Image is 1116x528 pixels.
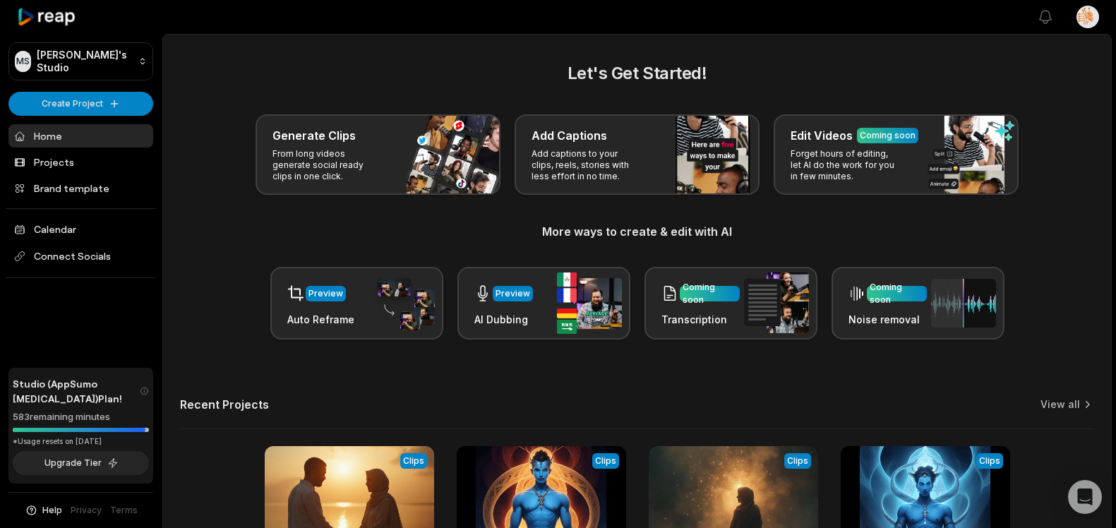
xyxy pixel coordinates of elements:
img: auto_reframe.png [370,276,435,331]
p: Forget hours of editing, let AI do the work for you in few minutes. [791,148,900,182]
p: [PERSON_NAME]'s Studio [37,49,133,74]
p: Add captions to your clips, reels, stories with less effort in no time. [532,148,641,182]
h3: AI Dubbing [474,312,533,327]
div: Coming soon [683,281,737,306]
div: Coming soon [860,129,916,142]
h2: Let's Get Started! [180,61,1094,86]
button: Help [25,504,62,517]
div: 583 remaining minutes [13,410,149,424]
a: Projects [8,150,153,174]
h3: Noise removal [848,312,927,327]
img: ai_dubbing.png [557,272,622,334]
a: Terms [110,504,138,517]
a: Calendar [8,217,153,241]
h3: Edit Videos [791,127,853,144]
div: Coming soon [870,281,924,306]
img: noise_removal.png [931,279,996,328]
h3: Add Captions [532,127,607,144]
div: *Usage resets on [DATE] [13,436,149,447]
a: Brand template [8,176,153,200]
p: From long videos generate social ready clips in one click. [272,148,382,182]
a: Privacy [71,504,102,517]
button: Create Project [8,92,153,116]
h3: More ways to create & edit with AI [180,223,1094,240]
h3: Auto Reframe [287,312,354,327]
h2: Recent Projects [180,397,269,412]
a: Home [8,124,153,148]
div: MS [15,51,31,72]
button: Upgrade Tier [13,451,149,475]
span: Help [42,504,62,517]
img: transcription.png [744,272,809,333]
div: Open Intercom Messenger [1068,480,1102,514]
div: Preview [308,287,343,300]
h3: Generate Clips [272,127,356,144]
h3: Transcription [661,312,740,327]
span: Studio (AppSumo [MEDICAL_DATA]) Plan! [13,376,140,406]
div: Preview [496,287,530,300]
span: Connect Socials [8,244,153,269]
a: View all [1040,397,1080,412]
